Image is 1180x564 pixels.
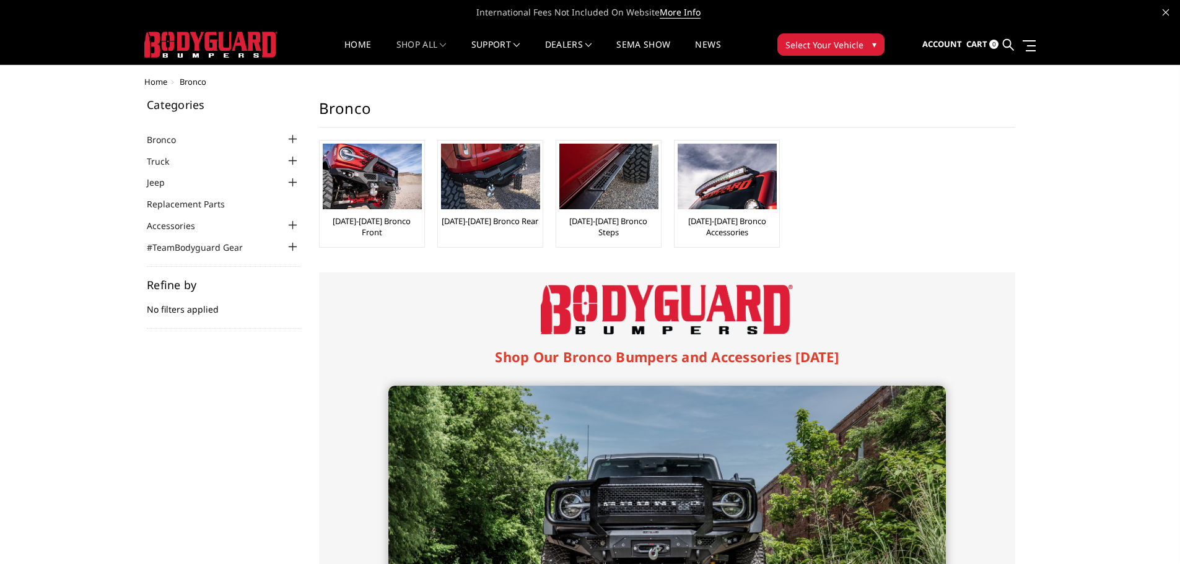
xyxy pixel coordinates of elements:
[180,76,206,87] span: Bronco
[471,40,520,64] a: Support
[541,285,793,334] img: Bodyguard Bumpers Logo
[319,99,1015,128] h1: Bronco
[144,32,278,58] img: BODYGUARD BUMPERS
[966,28,999,61] a: Cart 0
[777,33,885,56] button: Select Your Vehicle
[922,28,962,61] a: Account
[147,241,258,254] a: #TeamBodyguard Gear
[396,40,447,64] a: shop all
[695,40,720,64] a: News
[147,176,180,189] a: Jeep
[147,133,191,146] a: Bronco
[616,40,670,64] a: SEMA Show
[147,155,185,168] a: Truck
[442,215,538,227] a: [DATE]-[DATE] Bronco Rear
[323,215,421,238] a: [DATE]-[DATE] Bronco Front
[147,219,211,232] a: Accessories
[559,215,658,238] a: [DATE]-[DATE] Bronco Steps
[966,38,987,50] span: Cart
[545,40,592,64] a: Dealers
[147,279,300,290] h5: Refine by
[147,279,300,329] div: No filters applied
[922,38,962,50] span: Account
[785,38,863,51] span: Select Your Vehicle
[660,6,701,19] a: More Info
[678,215,776,238] a: [DATE]-[DATE] Bronco Accessories
[147,99,300,110] h5: Categories
[989,40,999,49] span: 0
[144,76,167,87] a: Home
[388,347,946,367] h1: Shop Our Bronco Bumpers and Accessories [DATE]
[344,40,371,64] a: Home
[872,38,876,51] span: ▾
[147,197,240,210] a: Replacement Parts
